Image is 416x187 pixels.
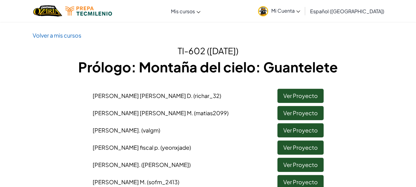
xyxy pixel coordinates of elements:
span: [PERSON_NAME] [PERSON_NAME] M [93,109,228,116]
a: Español ([GEOGRAPHIC_DATA]) [307,3,387,19]
span: . (sofm_2413) [144,178,179,185]
span: . (valgm) [139,127,160,134]
span: . (yeonxjade) [158,144,191,151]
a: Mis cursos [168,3,204,19]
span: [PERSON_NAME] fiscal p [93,144,191,151]
span: . (richar_32) [191,92,221,99]
span: Mi Cuenta [271,7,300,14]
a: Mi Cuenta [255,1,303,21]
a: Ver Proyecto [277,106,324,120]
a: Ver Proyecto [277,158,324,172]
a: Ver Proyecto [277,123,324,137]
span: Español ([GEOGRAPHIC_DATA]) [310,8,384,14]
a: Ver Proyecto [277,140,324,155]
span: . ([PERSON_NAME]) [139,161,191,168]
img: Home [33,5,62,17]
a: Volver a mis cursos [33,32,81,39]
span: Mis cursos [171,8,195,14]
h2: TI-602 ([DATE]) [33,44,384,57]
span: [PERSON_NAME] [93,161,191,168]
span: [PERSON_NAME] [PERSON_NAME] D [93,92,221,99]
h1: Prólogo: Montaña del cielo: Guantelete [33,57,384,76]
span: . (matias2099) [192,109,228,116]
span: [PERSON_NAME] [93,127,160,134]
a: Ozaria by CodeCombat logo [33,5,62,17]
img: avatar [258,6,268,16]
a: Ver Proyecto [277,89,324,103]
img: Tecmilenio logo [65,6,112,16]
span: [PERSON_NAME] M [93,178,179,185]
